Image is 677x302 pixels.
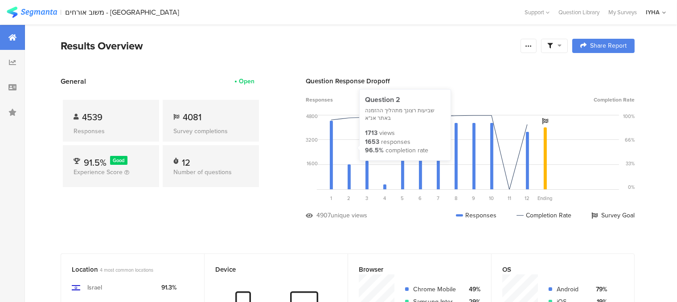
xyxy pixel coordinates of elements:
span: Good [113,157,125,164]
span: 4 [383,195,386,202]
span: 91.5% [84,156,107,169]
div: 96.5% [365,146,384,155]
span: Experience Score [74,167,123,177]
div: 100% [623,113,635,120]
div: 0% [628,184,635,191]
a: Question Library [554,8,604,16]
div: OS [502,265,609,274]
span: 8 [455,195,457,202]
span: 4539 [82,110,103,124]
div: 12 [182,156,190,165]
div: Ending [536,195,554,202]
div: Question Response Dropoff [306,76,635,86]
span: 6 [419,195,422,202]
div: 4800 [306,113,318,120]
div: 33% [626,160,635,167]
div: Support [525,5,550,19]
div: 79% [591,285,607,294]
div: | [61,7,62,17]
span: Responses [306,96,333,104]
div: Survey completions [173,127,248,136]
span: 4 most common locations [100,266,153,273]
div: 4907 [316,211,331,220]
span: 12 [525,195,530,202]
div: views [379,129,395,138]
div: 66% [625,136,635,143]
span: 10 [489,195,494,202]
div: Browser [359,265,466,274]
div: unique views [331,211,367,220]
span: Number of questions [173,167,232,177]
div: Android [557,285,584,294]
div: Responses [74,127,148,136]
div: 91.3% [161,283,176,292]
span: 4081 [183,110,201,124]
div: Israel [87,283,102,292]
div: responses [381,138,410,147]
i: Survey Goal [542,118,548,124]
div: IYHA [646,8,660,16]
div: Chrome Mobile [413,285,458,294]
div: 1713 [365,129,377,138]
span: 5 [401,195,404,202]
div: Device [215,265,322,274]
div: Results Overview [61,38,516,54]
div: משוב אורחים - [GEOGRAPHIC_DATA] [66,8,180,16]
span: 1 [330,195,332,202]
span: 7 [437,195,439,202]
img: segmanta logo [7,7,57,18]
a: My Surveys [604,8,641,16]
div: 49% [465,285,480,294]
span: General [61,76,86,86]
div: 1653 [365,138,379,147]
span: 3 [365,195,368,202]
span: 9 [472,195,476,202]
div: שביעות רצונך מתהליך ההזמנה באתר אנ"א [365,107,445,122]
div: Completion Rate [517,211,571,220]
div: Open [239,77,254,86]
div: Location [72,265,179,274]
span: 2 [348,195,351,202]
span: Completion Rate [594,96,635,104]
div: Responses [456,211,496,220]
div: Survey Goal [591,211,635,220]
div: 1600 [307,160,318,167]
span: Share Report [590,43,627,49]
span: 11 [508,195,511,202]
div: 3200 [306,136,318,143]
div: Question 2 [365,95,445,105]
div: completion rate [386,146,428,155]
